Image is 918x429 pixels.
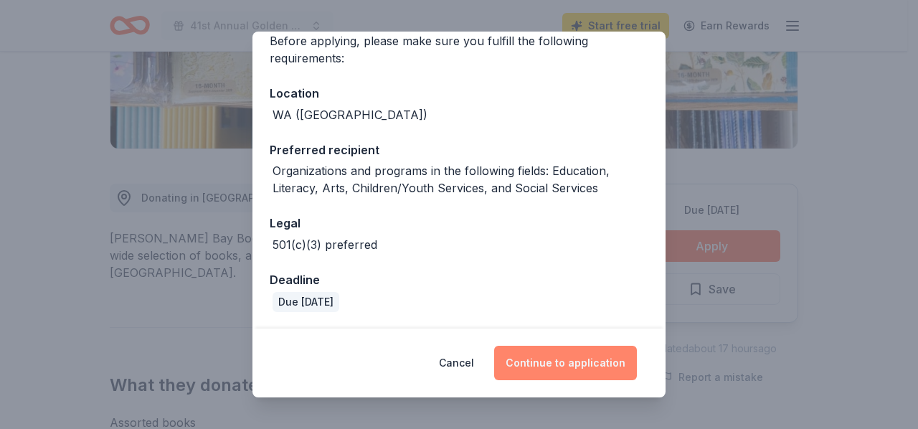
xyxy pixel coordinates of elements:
[273,106,427,123] div: WA ([GEOGRAPHIC_DATA])
[273,162,648,197] div: Organizations and programs in the following fields: Education, Literacy, Arts, Children/Youth Ser...
[439,346,474,380] button: Cancel
[494,346,637,380] button: Continue to application
[273,236,377,253] div: 501(c)(3) preferred
[270,32,648,67] div: Before applying, please make sure you fulfill the following requirements:
[270,214,648,232] div: Legal
[270,270,648,289] div: Deadline
[273,292,339,312] div: Due [DATE]
[270,84,648,103] div: Location
[270,141,648,159] div: Preferred recipient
